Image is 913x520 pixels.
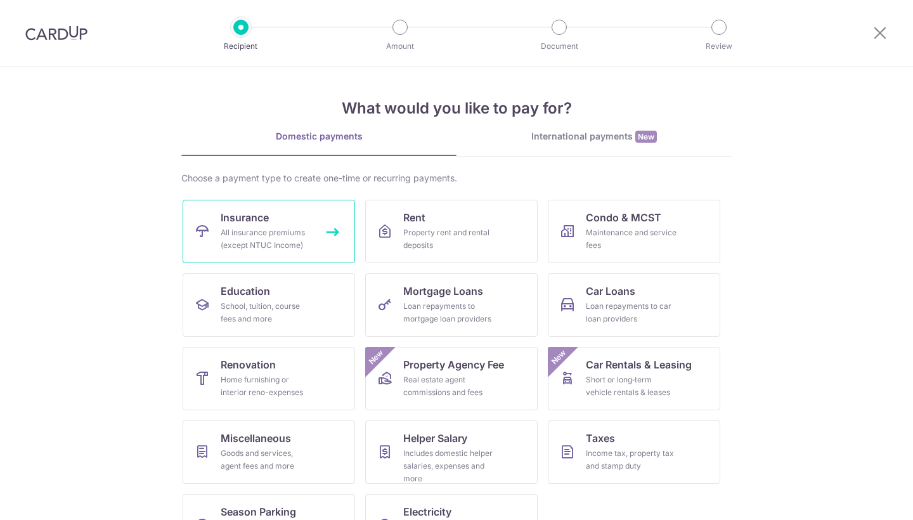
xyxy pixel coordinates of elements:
div: All insurance premiums (except NTUC Income) [221,226,312,252]
span: New [366,347,387,368]
div: Property rent and rental deposits [403,226,495,252]
div: Loan repayments to mortgage loan providers [403,300,495,325]
span: Taxes [586,431,615,446]
h4: What would you like to pay for? [181,97,732,120]
div: Choose a payment type to create one-time or recurring payments. [181,172,732,185]
span: Car Rentals & Leasing [586,357,692,372]
a: TaxesIncome tax, property tax and stamp duty [548,420,720,484]
a: Property Agency FeeReal estate agent commissions and feesNew [365,347,538,410]
span: Condo & MCST [586,210,661,225]
span: Renovation [221,357,276,372]
div: International payments [456,130,732,143]
span: Education [221,283,270,299]
a: Condo & MCSTMaintenance and service fees [548,200,720,263]
span: New [635,131,657,143]
p: Review [672,40,766,53]
p: Recipient [194,40,288,53]
a: Car Rentals & LeasingShort or long‑term vehicle rentals & leasesNew [548,347,720,410]
div: Includes domestic helper salaries, expenses and more [403,447,495,485]
span: Miscellaneous [221,431,291,446]
span: Rent [403,210,425,225]
img: CardUp [25,25,87,41]
div: Goods and services, agent fees and more [221,447,312,472]
div: School, tuition, course fees and more [221,300,312,325]
a: EducationSchool, tuition, course fees and more [183,273,355,337]
span: Season Parking [221,504,296,519]
a: Car LoansLoan repayments to car loan providers [548,273,720,337]
a: Mortgage LoansLoan repayments to mortgage loan providers [365,273,538,337]
span: Insurance [221,210,269,225]
a: RentProperty rent and rental deposits [365,200,538,263]
span: New [548,347,569,368]
span: Car Loans [586,283,635,299]
p: Document [512,40,606,53]
a: InsuranceAll insurance premiums (except NTUC Income) [183,200,355,263]
div: Home furnishing or interior reno-expenses [221,374,312,399]
p: Amount [353,40,447,53]
div: Real estate agent commissions and fees [403,374,495,399]
a: RenovationHome furnishing or interior reno-expenses [183,347,355,410]
div: Income tax, property tax and stamp duty [586,447,677,472]
a: MiscellaneousGoods and services, agent fees and more [183,420,355,484]
div: Short or long‑term vehicle rentals & leases [586,374,677,399]
span: Mortgage Loans [403,283,483,299]
a: Helper SalaryIncludes domestic helper salaries, expenses and more [365,420,538,484]
div: Loan repayments to car loan providers [586,300,677,325]
span: Helper Salary [403,431,467,446]
div: Maintenance and service fees [586,226,677,252]
span: Electricity [403,504,451,519]
span: Property Agency Fee [403,357,504,372]
div: Domestic payments [181,130,456,143]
